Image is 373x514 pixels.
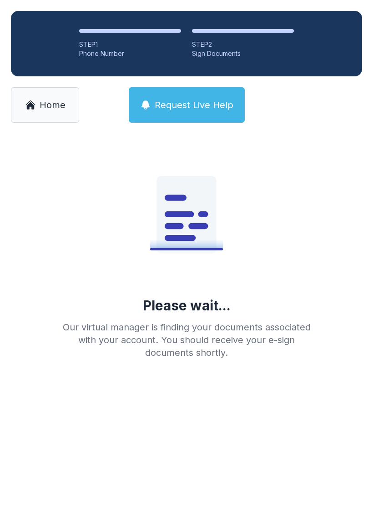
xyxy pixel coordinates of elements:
div: STEP 1 [79,40,181,49]
div: Sign Documents [192,49,294,58]
div: STEP 2 [192,40,294,49]
div: Our virtual manager is finding your documents associated with your account. You should receive yo... [55,321,318,359]
div: Phone Number [79,49,181,58]
div: Please wait... [143,297,231,314]
span: Home [40,99,66,111]
span: Request Live Help [155,99,233,111]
